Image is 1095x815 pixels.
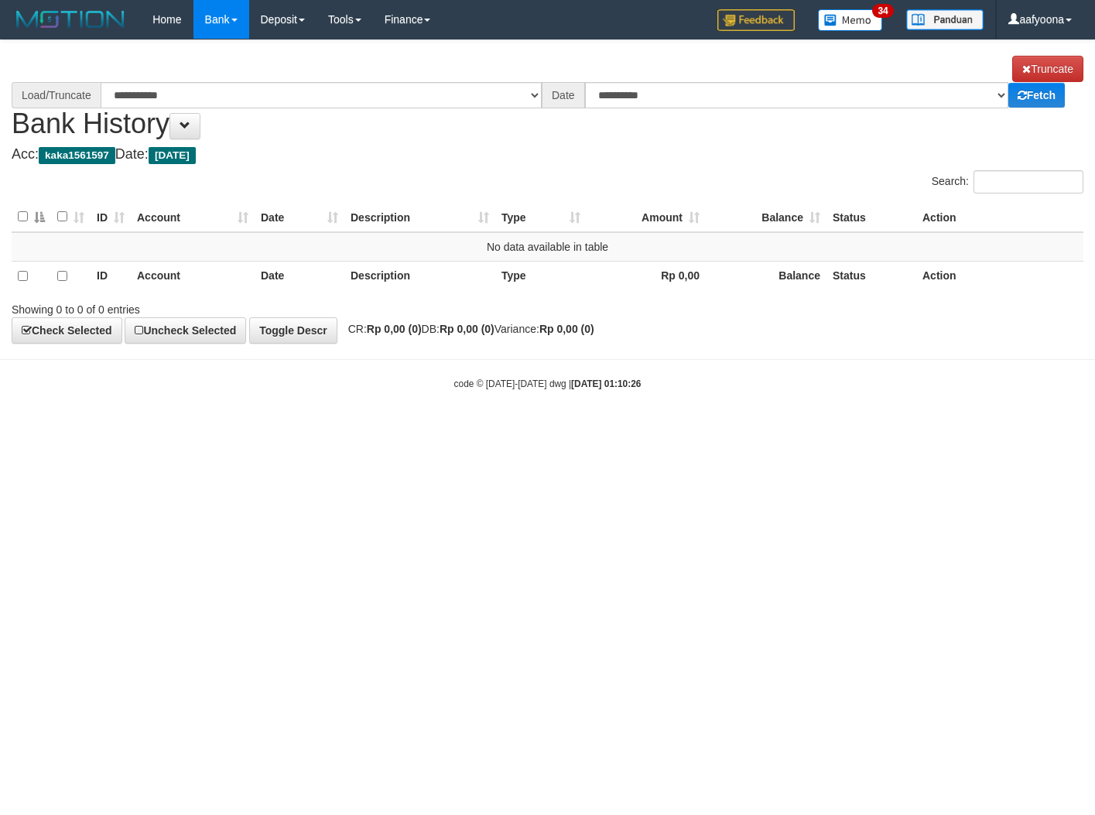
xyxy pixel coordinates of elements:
h1: Bank History [12,56,1083,139]
th: : activate to sort column descending [12,202,51,232]
input: Search: [974,170,1083,193]
th: Date: activate to sort column ascending [255,202,344,232]
h4: Acc: Date: [12,147,1083,163]
th: Description: activate to sort column ascending [344,202,495,232]
strong: Rp 0,00 (0) [367,323,422,335]
img: Button%20Memo.svg [818,9,883,31]
th: Amount: activate to sort column ascending [587,202,706,232]
th: Type: activate to sort column ascending [495,202,587,232]
span: CR: DB: Variance: [340,323,594,335]
strong: [DATE] 01:10:26 [571,378,641,389]
th: ID: activate to sort column ascending [91,202,131,232]
th: : activate to sort column ascending [51,202,91,232]
th: Balance [706,261,826,291]
small: code © [DATE]-[DATE] dwg | [454,378,642,389]
strong: Rp 0,00 (0) [440,323,494,335]
th: Status [826,261,916,291]
a: Check Selected [12,317,122,344]
label: Search: [932,170,1083,193]
th: Action [916,202,1083,232]
span: [DATE] [149,147,196,164]
th: Balance: activate to sort column ascending [706,202,826,232]
th: Type [495,261,587,291]
strong: Rp 0,00 (0) [539,323,594,335]
div: Date [542,82,585,108]
th: Account [131,261,255,291]
th: Date [255,261,344,291]
td: No data available in table [12,232,1083,262]
th: Account: activate to sort column ascending [131,202,255,232]
th: Description [344,261,495,291]
span: kaka1561597 [39,147,115,164]
div: Load/Truncate [12,82,101,108]
th: Status [826,202,916,232]
img: MOTION_logo.png [12,8,129,31]
img: Feedback.jpg [717,9,795,31]
div: Showing 0 to 0 of 0 entries [12,296,445,317]
th: Rp 0,00 [587,261,706,291]
th: Action [916,261,1083,291]
span: 34 [872,4,893,18]
th: ID [91,261,131,291]
a: Toggle Descr [249,317,337,344]
a: Fetch [1008,83,1065,108]
img: panduan.png [906,9,984,30]
a: Uncheck Selected [125,317,246,344]
a: Truncate [1012,56,1083,82]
